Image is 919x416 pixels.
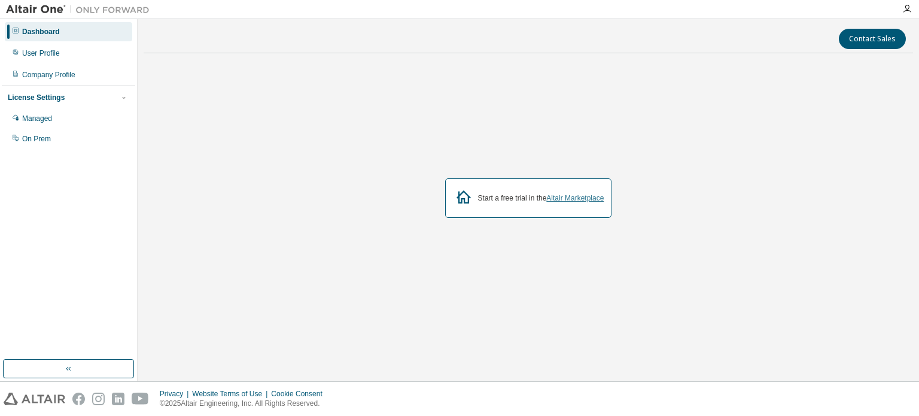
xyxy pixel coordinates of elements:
[22,114,52,123] div: Managed
[22,134,51,144] div: On Prem
[112,393,124,405] img: linkedin.svg
[546,194,604,202] a: Altair Marketplace
[160,389,192,399] div: Privacy
[6,4,156,16] img: Altair One
[478,193,604,203] div: Start a free trial in the
[4,393,65,405] img: altair_logo.svg
[132,393,149,405] img: youtube.svg
[22,70,75,80] div: Company Profile
[192,389,271,399] div: Website Terms of Use
[22,27,60,37] div: Dashboard
[160,399,330,409] p: © 2025 Altair Engineering, Inc. All Rights Reserved.
[22,48,60,58] div: User Profile
[839,29,906,49] button: Contact Sales
[72,393,85,405] img: facebook.svg
[271,389,329,399] div: Cookie Consent
[92,393,105,405] img: instagram.svg
[8,93,65,102] div: License Settings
